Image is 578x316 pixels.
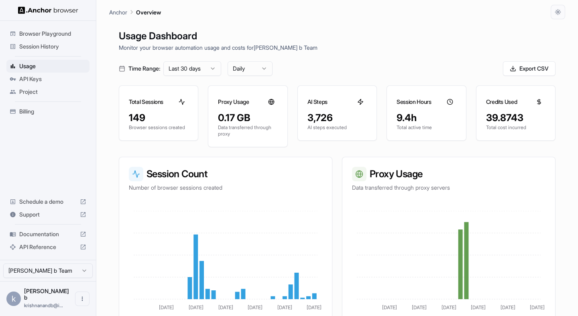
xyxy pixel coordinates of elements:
p: Monitor your browser automation usage and costs for [PERSON_NAME] b Team [119,43,556,52]
tspan: [DATE] [248,304,263,310]
div: API Keys [6,73,90,85]
h3: Credits Used [486,98,517,106]
div: Project [6,85,90,98]
nav: breadcrumb [109,8,161,16]
div: Billing [6,105,90,118]
div: Documentation [6,228,90,241]
span: Documentation [19,230,77,238]
tspan: [DATE] [189,304,204,310]
span: krishnanandb@imagineers.dev [24,302,63,308]
h3: Proxy Usage [218,98,249,106]
span: Billing [19,107,86,115]
div: Support [6,208,90,221]
span: Browser Playground [19,30,86,38]
tspan: [DATE] [277,304,292,310]
p: Total active time [397,124,456,131]
p: Data transferred through proxy servers [352,184,545,192]
span: API Reference [19,243,77,251]
tspan: [DATE] [501,304,515,310]
div: API Reference [6,241,90,253]
span: krishnanand b [24,288,69,301]
span: Usage [19,62,86,70]
h3: AI Steps [307,98,328,106]
tspan: [DATE] [218,304,233,310]
tspan: [DATE] [471,304,486,310]
p: AI steps executed [307,124,367,131]
h3: Proxy Usage [352,167,545,181]
span: Session History [19,43,86,51]
div: Session History [6,40,90,53]
tspan: [DATE] [442,304,456,310]
tspan: [DATE] [159,304,174,310]
button: Open menu [75,292,90,306]
span: Time Range: [128,65,160,73]
div: k [6,292,21,306]
div: 149 [129,111,188,124]
span: Project [19,88,86,96]
div: 0.17 GB [218,111,277,124]
p: Data transferred through proxy [218,124,277,137]
h3: Session Hours [397,98,431,106]
div: 3,726 [307,111,367,124]
div: Schedule a demo [6,195,90,208]
div: 39.8743 [486,111,545,124]
p: Overview [136,8,161,16]
span: API Keys [19,75,86,83]
p: Total cost incurred [486,124,545,131]
h1: Usage Dashboard [119,29,556,43]
span: Support [19,211,77,219]
p: Anchor [109,8,127,16]
div: Browser Playground [6,27,90,40]
h3: Total Sessions [129,98,163,106]
img: Anchor Logo [18,6,78,14]
span: Schedule a demo [19,198,77,206]
div: 9.4h [397,111,456,124]
h3: Session Count [129,167,322,181]
p: Browser sessions created [129,124,188,131]
tspan: [DATE] [530,304,545,310]
button: Export CSV [503,61,556,76]
p: Number of browser sessions created [129,184,322,192]
div: Usage [6,60,90,73]
tspan: [DATE] [412,304,427,310]
tspan: [DATE] [307,304,322,310]
tspan: [DATE] [382,304,397,310]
